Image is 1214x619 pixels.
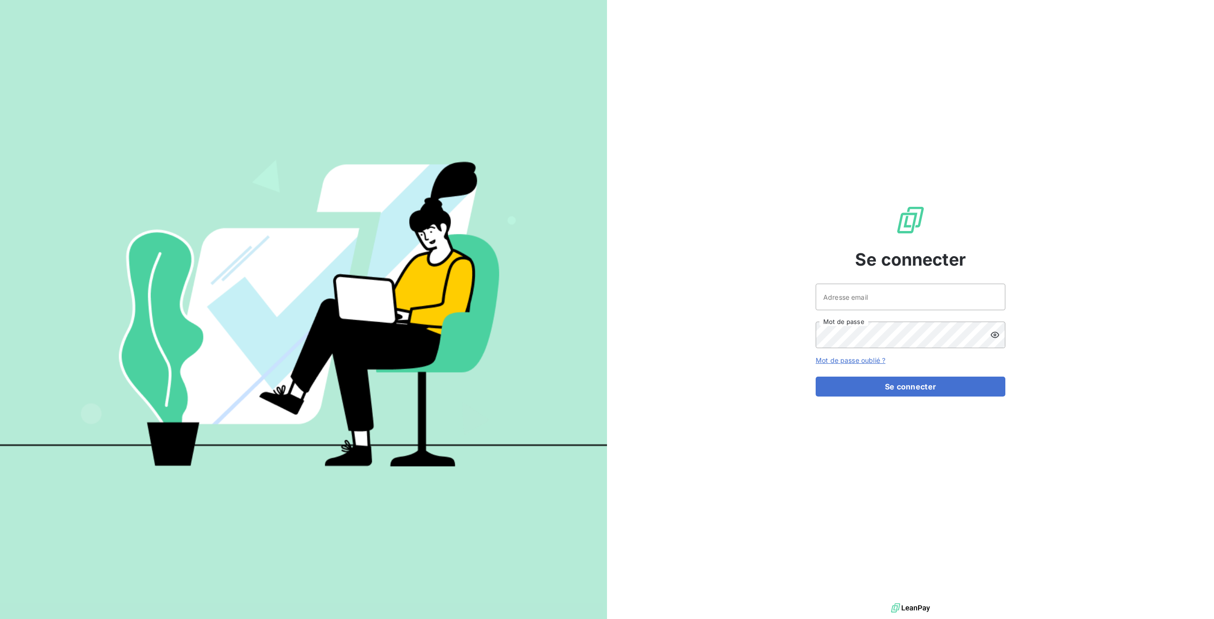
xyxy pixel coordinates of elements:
[895,205,926,235] img: Logo LeanPay
[891,601,930,615] img: logo
[816,356,885,364] a: Mot de passe oublié ?
[855,247,966,272] span: Se connecter
[816,377,1005,397] button: Se connecter
[816,284,1005,310] input: placeholder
